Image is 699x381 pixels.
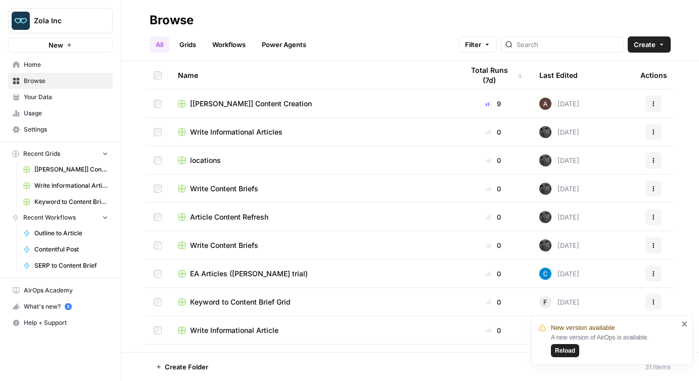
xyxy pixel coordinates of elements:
[8,121,113,138] a: Settings
[539,183,551,195] img: 9xsh5jf2p113h9zipletnx6hulo5
[539,154,579,166] div: [DATE]
[178,99,447,109] a: [[PERSON_NAME]] Content Creation
[190,269,308,279] span: EA Articles ([PERSON_NAME] trial)
[8,8,113,33] button: Workspace: Zola Inc
[681,320,688,328] button: close
[178,184,447,194] a: Write Content Briefs
[65,303,72,310] a: 5
[34,165,108,174] span: [[PERSON_NAME]] Content Creation
[190,155,221,165] span: locations
[463,240,523,250] div: 0
[9,299,112,314] div: What's new?
[539,268,579,280] div: [DATE]
[24,286,108,295] span: AirOps Academy
[19,258,113,274] a: SERP to Content Brief
[645,362,671,372] div: 31 Items
[8,299,113,315] button: What's new? 5
[539,268,551,280] img: g9drf6t7z9jazehoemkhijkkqkz4
[465,39,481,50] span: Filter
[178,155,447,165] a: locations
[190,212,268,222] span: Article Content Refresh
[190,240,258,250] span: Write Content Briefs
[24,318,108,327] span: Help + Support
[34,16,95,26] span: Zola Inc
[463,325,523,335] div: 0
[256,36,312,53] a: Power Agents
[190,184,258,194] span: Write Content Briefs
[463,297,523,307] div: 0
[555,346,575,355] span: Reload
[8,37,113,53] button: New
[34,245,108,254] span: Contentful Post
[23,149,60,158] span: Recent Grids
[178,61,447,89] div: Name
[551,344,579,357] button: Reload
[190,127,283,137] span: Write Informational Articles
[150,359,214,375] button: Create Folder
[8,73,113,89] a: Browse
[178,269,447,279] a: EA Articles ([PERSON_NAME] trial)
[34,261,108,270] span: SERP to Content Brief
[178,240,447,250] a: Write Content Briefs
[517,39,619,50] input: Search
[8,315,113,331] button: Help + Support
[190,99,312,109] span: [[PERSON_NAME]] Content Creation
[178,212,447,222] a: Article Content Refresh
[67,304,69,309] text: 5
[19,241,113,258] a: Contentful Post
[8,57,113,73] a: Home
[551,323,615,333] span: New version available
[463,155,523,165] div: 0
[34,181,108,190] span: Write Informational Article
[178,297,447,307] a: Keyword to Content Brief Grid
[628,36,671,53] button: Create
[463,184,523,194] div: 0
[539,126,551,138] img: 9xsh5jf2p113h9zipletnx6hulo5
[640,61,667,89] div: Actions
[8,210,113,225] button: Recent Workflows
[463,99,523,109] div: 9
[463,61,523,89] div: Total Runs (7d)
[539,98,579,110] div: [DATE]
[190,297,291,307] span: Keyword to Content Brief Grid
[24,93,108,102] span: Your Data
[150,36,169,53] a: All
[8,89,113,105] a: Your Data
[539,211,551,223] img: 9xsh5jf2p113h9zipletnx6hulo5
[19,225,113,241] a: Outline to Article
[206,36,252,53] a: Workflows
[19,194,113,210] a: Keyword to Content Brief Grid
[34,197,108,206] span: Keyword to Content Brief Grid
[539,98,551,110] img: wtbmvrjo3qvncyiyitl6zoukl9gz
[178,325,447,335] a: Write Informational Article
[8,282,113,299] a: AirOps Academy
[8,105,113,121] a: Usage
[539,126,579,138] div: [DATE]
[543,297,547,307] span: F
[634,39,656,50] span: Create
[24,60,108,69] span: Home
[458,36,497,53] button: Filter
[19,178,113,194] a: Write Informational Article
[165,362,208,372] span: Create Folder
[24,125,108,134] span: Settings
[23,213,76,222] span: Recent Workflows
[463,127,523,137] div: 0
[539,239,551,251] img: 9xsh5jf2p113h9zipletnx6hulo5
[551,333,678,357] div: A new version of AirOps is available.
[24,109,108,118] span: Usage
[539,154,551,166] img: 9xsh5jf2p113h9zipletnx6hulo5
[539,296,579,308] div: [DATE]
[190,325,278,335] span: Write Informational Article
[173,36,202,53] a: Grids
[178,127,447,137] a: Write Informational Articles
[539,211,579,223] div: [DATE]
[463,212,523,222] div: 0
[24,76,108,86] span: Browse
[539,239,579,251] div: [DATE]
[12,12,30,30] img: Zola Inc Logo
[34,229,108,238] span: Outline to Article
[49,40,63,50] span: New
[8,146,113,161] button: Recent Grids
[19,161,113,178] a: [[PERSON_NAME]] Content Creation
